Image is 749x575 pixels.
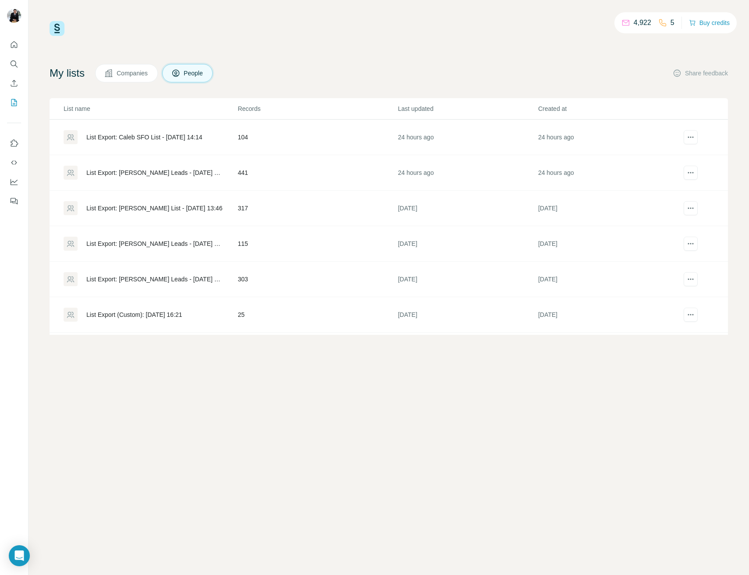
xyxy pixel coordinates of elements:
div: List Export (Custom): [DATE] 16:21 [86,310,182,319]
button: Feedback [7,193,21,209]
p: 4,922 [634,18,651,28]
td: [DATE] [538,333,678,368]
p: Last updated [398,104,537,113]
p: 5 [671,18,674,28]
button: Use Surfe on LinkedIn [7,135,21,151]
td: [DATE] [397,297,538,333]
h4: My lists [50,66,85,80]
td: [DATE] [397,226,538,262]
div: List Export: [PERSON_NAME] Leads - [DATE] 16:30 [86,275,223,284]
td: 115 [237,226,397,262]
div: Open Intercom Messenger [9,545,30,566]
button: actions [684,130,698,144]
td: 24 hours ago [397,155,538,191]
td: [DATE] [538,262,678,297]
button: actions [684,308,698,322]
td: [DATE] [538,226,678,262]
button: Search [7,56,21,72]
td: 303 [237,262,397,297]
td: 24 hours ago [397,120,538,155]
td: 540 [237,333,397,368]
td: [DATE] [397,333,538,368]
button: Use Surfe API [7,155,21,170]
button: actions [684,201,698,215]
td: [DATE] [397,262,538,297]
td: [DATE] [538,191,678,226]
span: Companies [117,69,149,78]
img: Surfe Logo [50,21,64,36]
div: List Export: [PERSON_NAME] Leads - [DATE] 14:03 [86,168,223,177]
td: 25 [237,297,397,333]
td: 317 [237,191,397,226]
button: My lists [7,95,21,110]
button: actions [684,272,698,286]
button: Buy credits [689,17,730,29]
button: Share feedback [673,69,728,78]
span: People [184,69,204,78]
button: Enrich CSV [7,75,21,91]
div: List Export: Caleb SFO List - [DATE] 14:14 [86,133,202,142]
button: Dashboard [7,174,21,190]
td: 24 hours ago [538,155,678,191]
p: Records [238,104,397,113]
td: [DATE] [397,191,538,226]
div: List Export: [PERSON_NAME] Leads - [DATE] 16:44 [86,239,223,248]
td: 441 [237,155,397,191]
button: actions [684,237,698,251]
td: [DATE] [538,297,678,333]
img: Avatar [7,9,21,23]
p: List name [64,104,237,113]
p: Created at [538,104,678,113]
td: 24 hours ago [538,120,678,155]
div: List Export: [PERSON_NAME] List - [DATE] 13:46 [86,204,222,213]
td: 104 [237,120,397,155]
button: Quick start [7,37,21,53]
button: actions [684,166,698,180]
